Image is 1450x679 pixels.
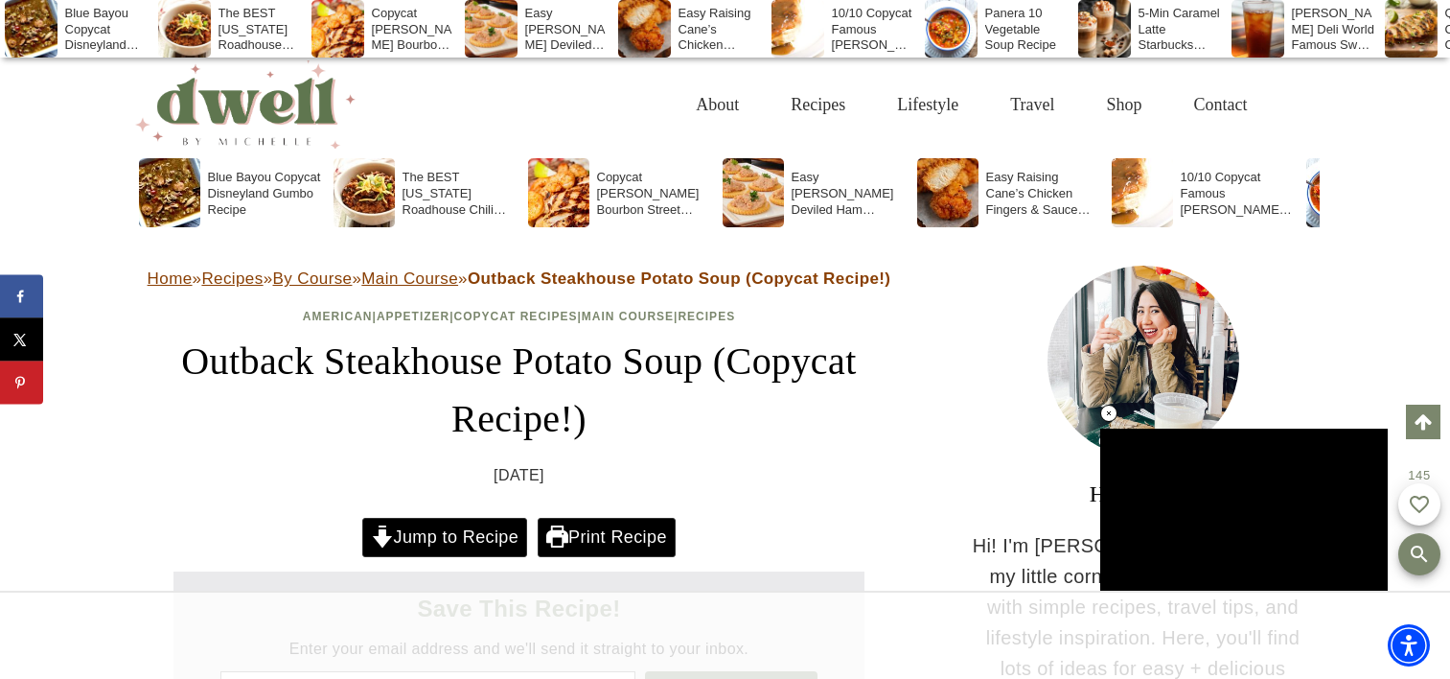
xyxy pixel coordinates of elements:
[971,477,1316,511] h3: HI THERE
[303,310,373,323] a: American
[377,310,449,323] a: Appetizer
[871,74,984,136] a: Lifestyle
[538,518,676,557] a: Print Recipe
[148,269,193,288] a: Home
[135,333,904,448] h1: Outback Steakhouse Potato Soup (Copycat Recipe!)
[1388,624,1430,667] div: Accessibility Menu
[678,310,735,323] a: Recipes
[377,593,1074,679] iframe: Advertisement
[361,269,458,288] a: Main Course
[454,310,578,323] a: Copycat Recipes
[670,74,765,136] a: About
[494,463,544,488] time: [DATE]
[670,74,1273,136] nav: Primary Navigation
[582,310,674,323] a: Main Course
[984,74,1080,136] a: Travel
[1080,74,1167,136] a: Shop
[362,518,527,557] a: Jump to Recipe
[468,269,890,288] strong: Outback Steakhouse Potato Soup (Copycat Recipe!)
[148,269,891,288] span: » » » »
[1168,74,1274,136] a: Contact
[303,310,735,323] span: | | | |
[201,269,263,288] a: Recipes
[272,269,352,288] a: By Course
[1406,405,1440,439] a: Scroll to top
[765,74,871,136] a: Recipes
[135,60,356,149] img: DWELL by michelle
